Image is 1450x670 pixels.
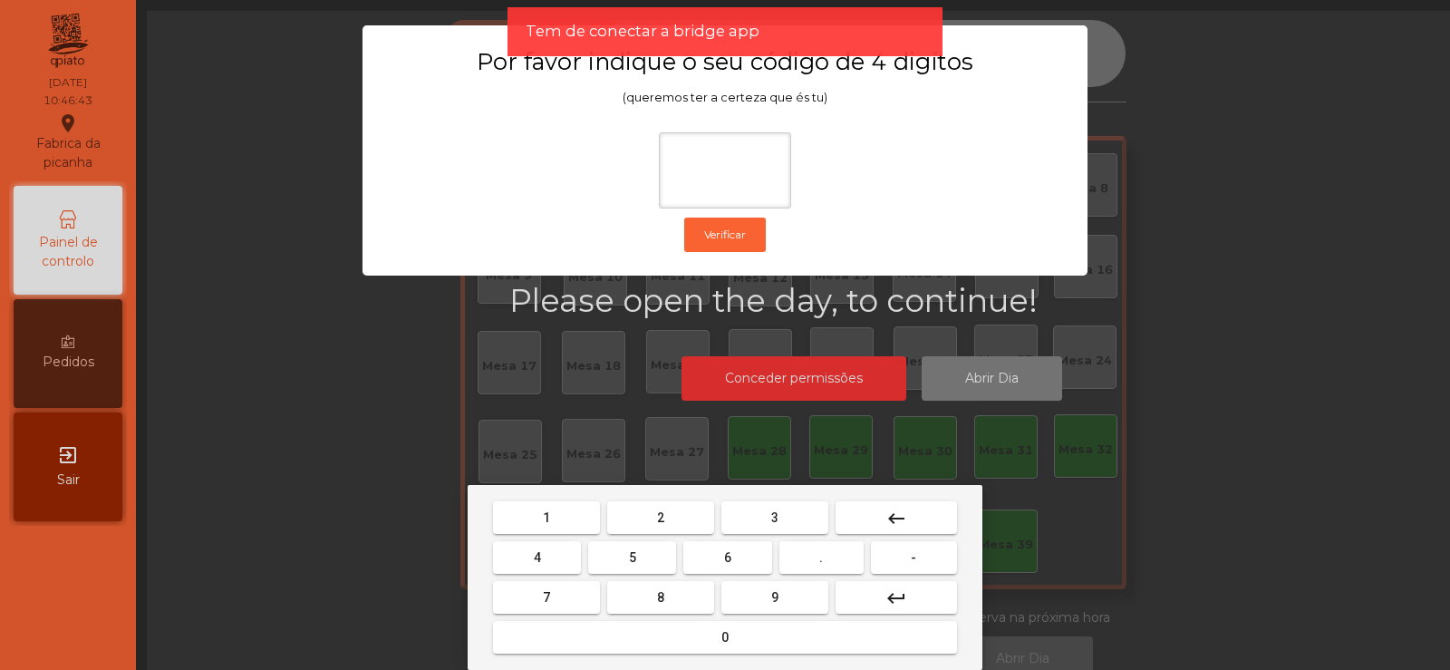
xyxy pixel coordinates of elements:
span: 5 [629,550,636,565]
span: 6 [724,550,731,565]
span: 8 [657,590,664,605]
button: 2 [607,501,714,534]
button: 6 [683,541,771,574]
button: Verificar [684,218,766,252]
button: 4 [493,541,581,574]
button: 0 [493,621,957,654]
span: - [911,550,916,565]
mat-icon: keyboard_backspace [885,508,907,529]
button: 7 [493,581,600,614]
button: 5 [588,541,676,574]
span: 9 [771,590,778,605]
h3: Por favor indique o seu código de 4 digítos [398,47,1052,76]
span: Tem de conectar a bridge app [526,20,759,43]
span: 7 [543,590,550,605]
span: 2 [657,510,664,525]
span: 4 [534,550,541,565]
button: 1 [493,501,600,534]
span: 3 [771,510,778,525]
mat-icon: keyboard_return [885,587,907,609]
button: 8 [607,581,714,614]
span: (queremos ter a certeza que és tu) [623,91,827,104]
button: - [871,541,957,574]
button: 9 [721,581,828,614]
span: 1 [543,510,550,525]
button: . [779,541,864,574]
span: 0 [721,630,729,645]
span: . [819,550,823,565]
button: 3 [721,501,828,534]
